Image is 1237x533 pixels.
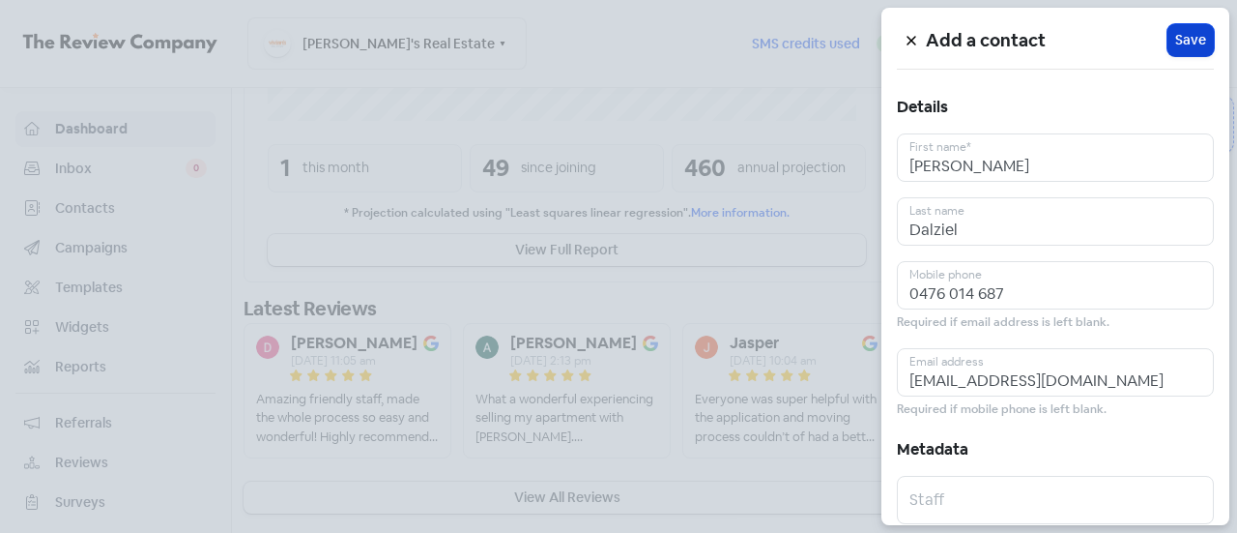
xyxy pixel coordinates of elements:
[897,400,1107,419] small: Required if mobile phone is left blank.
[897,435,1214,464] h5: Metadata
[897,197,1214,246] input: Last name
[897,313,1109,332] small: Required if email address is left blank.
[1175,30,1206,50] span: Save
[897,133,1214,182] input: First name
[1167,24,1214,56] button: Save
[897,93,1214,122] h5: Details
[897,348,1214,397] input: Email address
[897,476,1214,524] input: Staff
[897,261,1214,310] input: Mobile phone
[926,26,1167,55] h5: Add a contact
